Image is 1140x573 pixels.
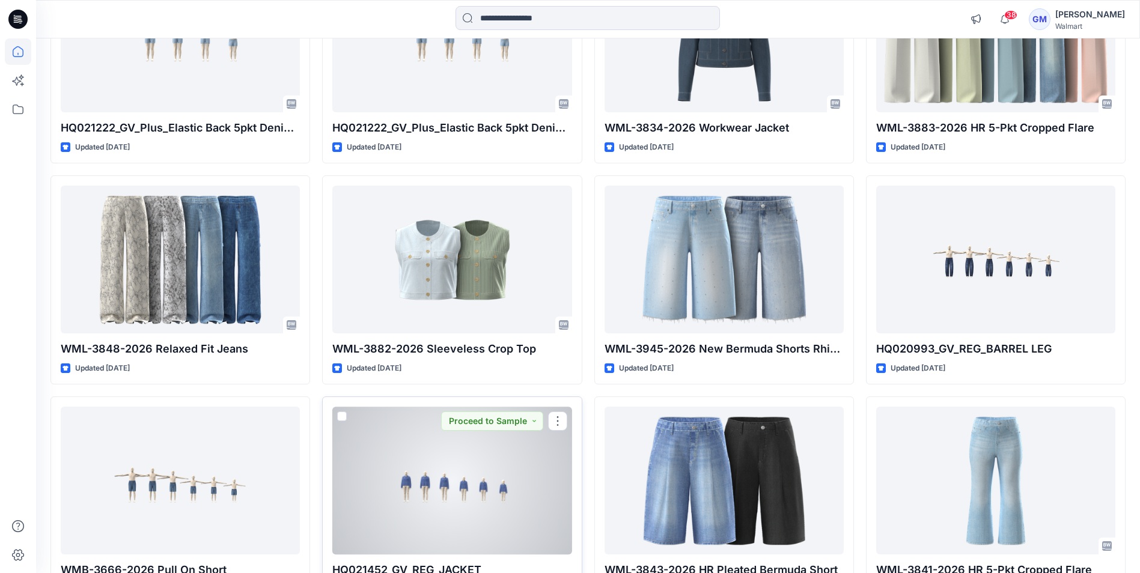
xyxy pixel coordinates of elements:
p: HQ021222_GV_Plus_Elastic Back 5pkt Denim Shorts 3” Inseam [61,120,300,136]
a: WMB-3666-2026 Pull On Short [61,407,300,554]
div: [PERSON_NAME] [1055,7,1125,22]
p: Updated [DATE] [619,141,674,154]
p: WML-3834-2026 Workwear Jacket [605,120,844,136]
a: HQ021452_GV_REG_JACKET [332,407,572,554]
p: WML-3945-2026 New Bermuda Shorts Rhine Stones [605,341,844,357]
p: Updated [DATE] [75,141,130,154]
p: HQ021222_GV_Plus_Elastic Back 5pkt Denim Shorts 3” Inseam [332,120,572,136]
div: GM [1029,8,1050,30]
div: Walmart [1055,22,1125,31]
a: WML-3882-2026 Sleeveless Crop Top [332,186,572,333]
p: HQ020993_GV_REG_BARREL LEG [876,341,1115,357]
p: WML-3882-2026 Sleeveless Crop Top [332,341,572,357]
p: Updated [DATE] [75,362,130,375]
a: HQ020993_GV_REG_BARREL LEG [876,186,1115,333]
span: 38 [1004,10,1017,20]
a: WML-3945-2026 New Bermuda Shorts Rhine Stones [605,186,844,333]
p: Updated [DATE] [891,141,945,154]
p: Updated [DATE] [619,362,674,375]
a: WML-3848-2026 Relaxed Fit Jeans [61,186,300,333]
a: WML-3843-2026 HR Pleated Bermuda Short [605,407,844,554]
p: Updated [DATE] [891,362,945,375]
p: WML-3883-2026 HR 5-Pkt Cropped Flare [876,120,1115,136]
p: Updated [DATE] [347,362,401,375]
p: WML-3848-2026 Relaxed Fit Jeans [61,341,300,357]
a: WML-3841-2026 HR 5-Pkt Cropped Flare [876,407,1115,554]
p: Updated [DATE] [347,141,401,154]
